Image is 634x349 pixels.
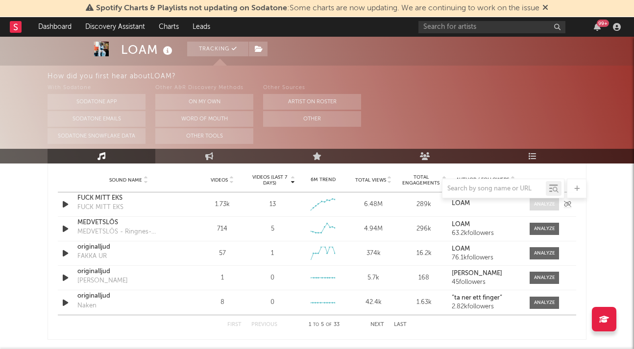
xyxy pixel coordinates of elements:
span: Dismiss [542,4,548,12]
div: How did you first hear about LOAM ? [48,70,634,82]
a: LOAM [452,200,520,207]
div: 374k [351,249,396,258]
input: Search by song name or URL [442,185,546,193]
button: Last [394,322,407,327]
button: Previous [251,322,277,327]
button: Next [370,322,384,327]
span: : Some charts are now updating. We are continuing to work on the issue [96,4,539,12]
div: 289k [401,200,447,209]
strong: LOAM [452,246,470,252]
div: 1 5 33 [297,319,351,331]
span: to [313,323,319,327]
div: Other A&R Discovery Methods [155,82,253,94]
div: 42.4k [351,298,396,307]
div: Other Sources [263,82,361,94]
a: originalljud [77,291,180,301]
button: 99+ [594,23,601,31]
div: With Sodatone [48,82,146,94]
strong: LOAM [452,221,470,228]
div: 0 [270,298,274,307]
a: Leads [186,17,217,37]
a: [PERSON_NAME] [452,270,520,277]
div: 1.63k [401,298,447,307]
span: Videos (last 7 days) [250,174,290,186]
div: 99 + [597,20,609,27]
div: MEDVETSLÖS - Ringnes-[PERSON_NAME] Remix [77,227,180,237]
span: Total Engagements [401,174,441,186]
a: originalljud [77,267,180,277]
div: 296k [401,224,447,234]
div: 6M Trend [300,176,346,184]
a: Dashboard [31,17,78,37]
div: [PERSON_NAME] [77,276,128,286]
div: 45 followers [452,279,520,286]
div: 16.2k [401,249,447,258]
div: 13 [269,200,276,209]
div: 6.48M [351,200,396,209]
button: Sodatone Emails [48,111,146,127]
div: 1.73k [199,200,245,209]
div: 8 [199,298,245,307]
div: FUCK MITT EKS [77,203,123,212]
a: LOAM [452,246,520,253]
div: 5 [271,224,274,234]
a: ”ta ner ett finger” [452,295,520,302]
a: LOAM [452,221,520,228]
span: Total Views [355,177,386,183]
div: 76.1k followers [452,255,520,261]
div: 63.2k followers [452,230,520,237]
div: 1 [199,273,245,283]
div: 1 [271,249,274,258]
button: Sodatone Snowflake Data [48,128,146,144]
a: MEDVETSLÖS [77,218,180,228]
div: 5.7k [351,273,396,283]
a: originalljud [77,242,180,252]
input: Search for artists [418,21,565,33]
div: 2.82k followers [452,303,520,310]
div: 0 [270,273,274,283]
a: Discovery Assistant [78,17,152,37]
button: Sodatone App [48,94,146,110]
button: Other Tools [155,128,253,144]
button: Tracking [187,42,248,56]
strong: ”ta ner ett finger” [452,295,502,301]
div: 714 [199,224,245,234]
button: On My Own [155,94,253,110]
strong: [PERSON_NAME] [452,270,502,277]
span: Author / Followers [456,177,509,183]
div: Naken [77,301,97,311]
span: of [326,323,332,327]
button: Word Of Mouth [155,111,253,127]
div: 57 [199,249,245,258]
div: FAKKA UR [77,252,107,261]
span: Sound Name [109,177,142,183]
span: Spotify Charts & Playlists not updating on Sodatone [96,4,287,12]
div: LOAM [121,42,175,58]
button: Artist on Roster [263,94,361,110]
button: First [227,322,242,327]
span: Videos [211,177,228,183]
a: Charts [152,17,186,37]
div: 168 [401,273,447,283]
div: 4.94M [351,224,396,234]
strong: LOAM [452,200,470,207]
button: Other [263,111,361,127]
